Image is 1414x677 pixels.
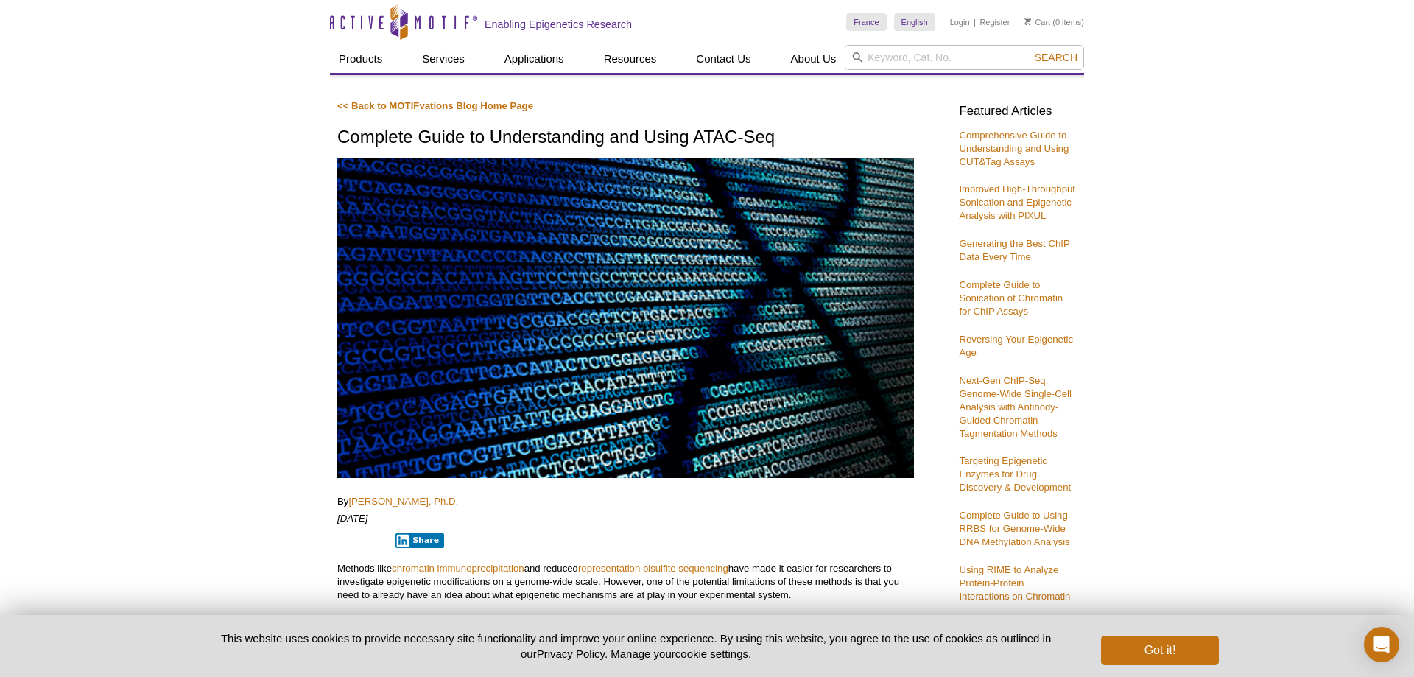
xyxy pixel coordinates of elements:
a: Cart [1024,17,1050,27]
button: Got it! [1101,636,1219,665]
a: Complete Guide to Sonication of Chromatin for ChIP Assays [959,279,1063,317]
a: Login [950,17,970,27]
a: France [846,13,886,31]
a: Services [413,45,474,73]
a: Next-Gen ChIP-Seq: Genome-Wide Single-Cell Analysis with Antibody-Guided Chromatin Tagmentation M... [959,375,1071,439]
h3: Featured Articles [959,105,1077,118]
a: Reversing Your Epigenetic Age [959,334,1073,358]
input: Keyword, Cat. No. [845,45,1084,70]
a: Products [330,45,391,73]
a: Applications [496,45,573,73]
li: (0 items) [1024,13,1084,31]
a: chromatin immunoprecipitation [392,563,524,574]
a: << Back to MOTIFvations Blog Home Page [337,100,533,111]
a: Register [979,17,1010,27]
h2: Enabling Epigenetics Research [485,18,632,31]
p: This website uses cookies to provide necessary site functionality and improve your online experie... [195,631,1077,662]
a: English [894,13,935,31]
a: Contact Us [687,45,759,73]
a: Generating the Best ChIP Data Every Time [959,238,1069,262]
a: Comprehensive Guide to Understanding and Using CUT&Tag Assays [959,130,1069,167]
button: Share [395,533,445,548]
iframe: X Post Button [337,533,385,547]
em: [DATE] [337,513,368,524]
a: representation bisulfite sequencing [578,563,728,574]
p: By [337,495,914,508]
a: Complete Guide to Using RRBS for Genome-Wide DNA Methylation Analysis [959,510,1069,547]
button: cookie settings [675,648,748,660]
a: [PERSON_NAME], Ph.D. [348,496,458,507]
p: Methods like and reduced have made it easier for researchers to investigate epigenetic modificati... [337,562,914,602]
span: Search [1035,52,1077,63]
h1: Complete Guide to Understanding and Using ATAC-Seq [337,127,914,149]
img: ATAC-Seq [337,158,914,478]
a: Privacy Policy [537,648,605,660]
button: Search [1030,51,1082,64]
img: Your Cart [1024,18,1031,25]
a: Using RIME to Analyze Protein-Protein Interactions on Chromatin [959,564,1070,602]
li: | [974,13,976,31]
a: Improved High-Throughput Sonication and Epigenetic Analysis with PIXUL [959,183,1075,221]
div: Open Intercom Messenger [1364,627,1399,662]
a: About Us [782,45,845,73]
a: Resources [595,45,666,73]
a: Targeting Epigenetic Enzymes for Drug Discovery & Development [959,455,1071,493]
